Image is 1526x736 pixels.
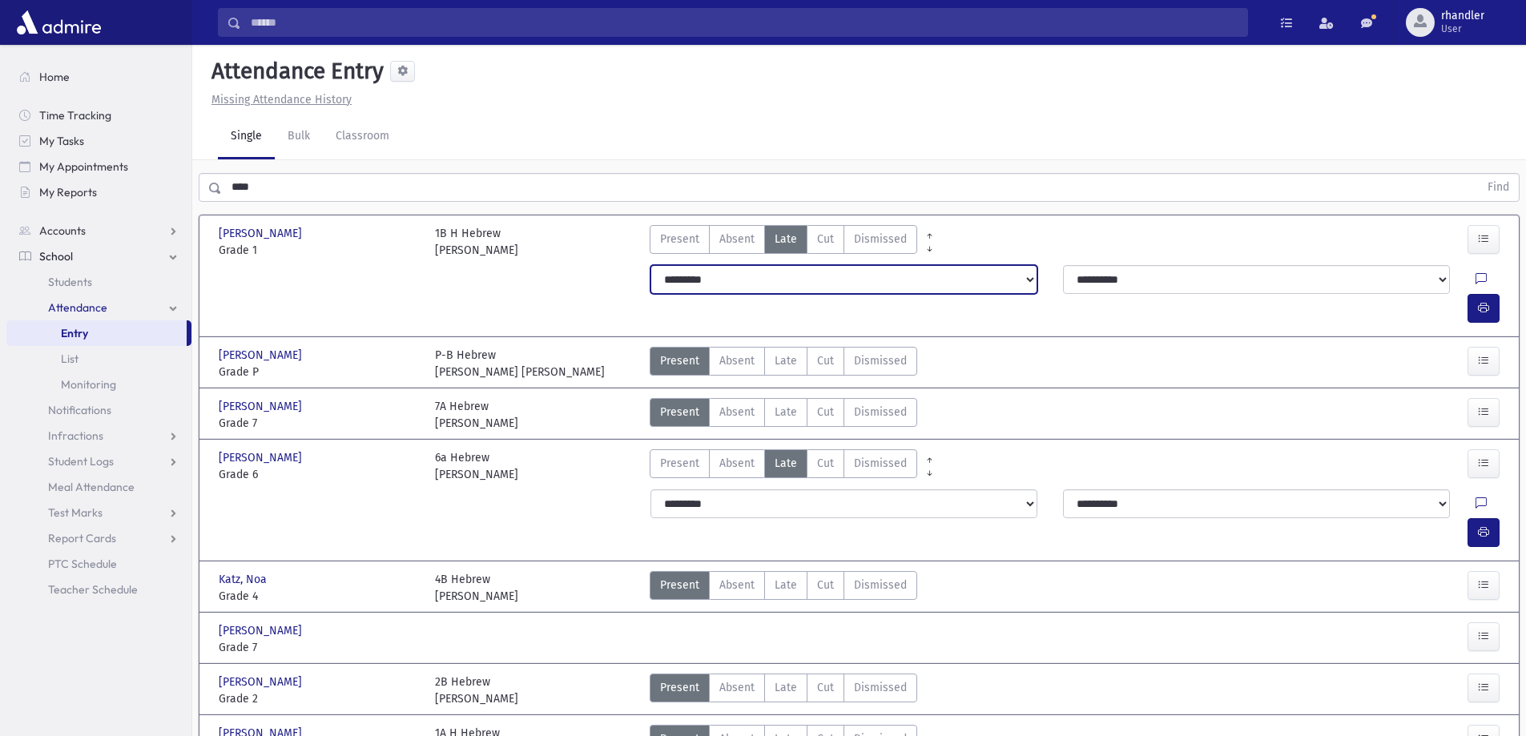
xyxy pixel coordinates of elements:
[205,93,352,107] a: Missing Attendance History
[775,352,797,369] span: Late
[435,225,518,259] div: 1B H Hebrew [PERSON_NAME]
[435,674,518,707] div: 2B Hebrew [PERSON_NAME]
[61,377,116,392] span: Monitoring
[719,404,755,420] span: Absent
[48,300,107,315] span: Attendance
[435,347,605,380] div: P-B Hebrew [PERSON_NAME] [PERSON_NAME]
[775,455,797,472] span: Late
[6,320,187,346] a: Entry
[1441,10,1484,22] span: rhandler
[435,398,518,432] div: 7A Hebrew [PERSON_NAME]
[775,679,797,696] span: Late
[854,404,907,420] span: Dismissed
[719,455,755,472] span: Absent
[323,115,402,159] a: Classroom
[219,398,305,415] span: [PERSON_NAME]
[854,679,907,696] span: Dismissed
[817,679,834,696] span: Cut
[650,674,917,707] div: AttTypes
[219,674,305,690] span: [PERSON_NAME]
[6,423,191,448] a: Infractions
[775,231,797,247] span: Late
[6,243,191,269] a: School
[6,128,191,154] a: My Tasks
[6,525,191,551] a: Report Cards
[660,352,699,369] span: Present
[775,577,797,593] span: Late
[13,6,105,38] img: AdmirePro
[6,346,191,372] a: List
[660,231,699,247] span: Present
[219,571,270,588] span: Katz, Noa
[48,557,117,571] span: PTC Schedule
[39,223,86,238] span: Accounts
[6,269,191,295] a: Students
[817,352,834,369] span: Cut
[219,690,419,707] span: Grade 2
[1441,22,1484,35] span: User
[660,404,699,420] span: Present
[218,115,275,159] a: Single
[817,577,834,593] span: Cut
[650,571,917,605] div: AttTypes
[6,577,191,602] a: Teacher Schedule
[6,448,191,474] a: Student Logs
[48,428,103,443] span: Infractions
[6,397,191,423] a: Notifications
[435,449,518,483] div: 6a Hebrew [PERSON_NAME]
[6,64,191,90] a: Home
[48,454,114,469] span: Student Logs
[650,225,917,259] div: AttTypes
[219,225,305,242] span: [PERSON_NAME]
[775,404,797,420] span: Late
[219,588,419,605] span: Grade 4
[48,403,111,417] span: Notifications
[6,103,191,128] a: Time Tracking
[39,185,97,199] span: My Reports
[1478,174,1519,201] button: Find
[6,295,191,320] a: Attendance
[817,231,834,247] span: Cut
[48,582,138,597] span: Teacher Schedule
[6,179,191,205] a: My Reports
[219,415,419,432] span: Grade 7
[48,275,92,289] span: Students
[817,455,834,472] span: Cut
[6,500,191,525] a: Test Marks
[650,347,917,380] div: AttTypes
[219,347,305,364] span: [PERSON_NAME]
[48,531,116,545] span: Report Cards
[205,58,384,85] h5: Attendance Entry
[39,70,70,84] span: Home
[854,231,907,247] span: Dismissed
[241,8,1247,37] input: Search
[61,326,88,340] span: Entry
[650,398,917,432] div: AttTypes
[660,455,699,472] span: Present
[48,480,135,494] span: Meal Attendance
[39,159,128,174] span: My Appointments
[6,372,191,397] a: Monitoring
[219,242,419,259] span: Grade 1
[660,577,699,593] span: Present
[719,352,755,369] span: Absent
[854,455,907,472] span: Dismissed
[39,108,111,123] span: Time Tracking
[39,249,73,263] span: School
[719,231,755,247] span: Absent
[219,466,419,483] span: Grade 6
[211,93,352,107] u: Missing Attendance History
[219,364,419,380] span: Grade P
[219,449,305,466] span: [PERSON_NAME]
[275,115,323,159] a: Bulk
[854,352,907,369] span: Dismissed
[650,449,917,483] div: AttTypes
[39,134,84,148] span: My Tasks
[6,218,191,243] a: Accounts
[48,505,103,520] span: Test Marks
[817,404,834,420] span: Cut
[6,154,191,179] a: My Appointments
[660,679,699,696] span: Present
[219,622,305,639] span: [PERSON_NAME]
[6,474,191,500] a: Meal Attendance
